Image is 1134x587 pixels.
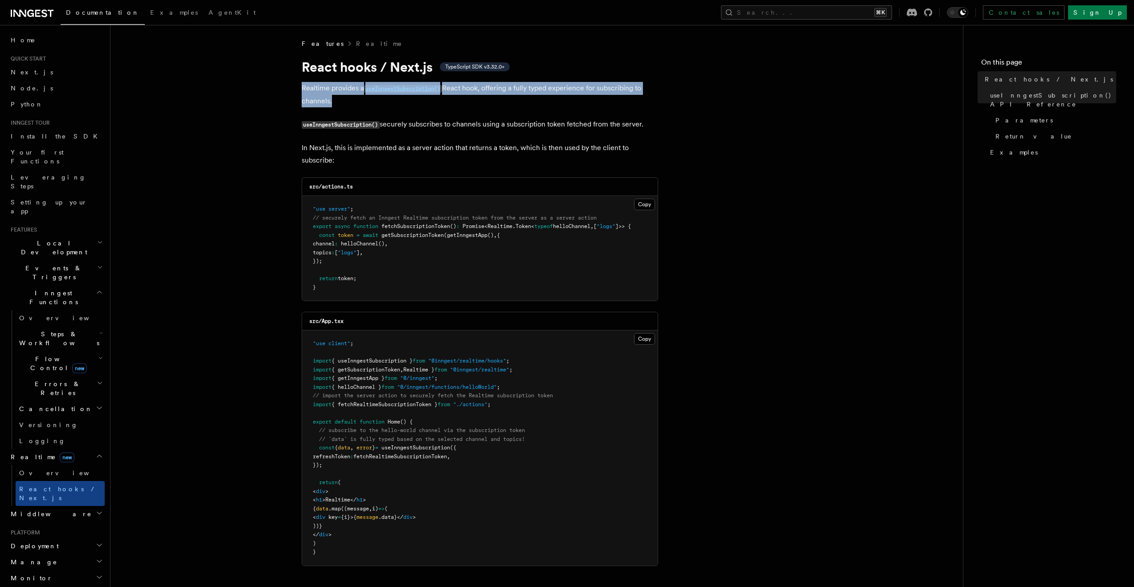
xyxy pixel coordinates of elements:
span: Home [388,419,400,425]
span: div [319,531,328,538]
span: } [372,444,375,451]
span: Parameters [995,116,1053,125]
span: h1 [356,497,363,503]
a: Install the SDK [7,128,105,144]
a: Overview [16,310,105,326]
span: , [447,453,450,460]
span: Setting up your app [11,199,87,215]
span: ( [385,505,388,512]
a: Examples [145,3,203,24]
span: Return value [995,132,1072,141]
span: React hooks / Next.js [19,485,98,501]
a: Logging [16,433,105,449]
span: typeof [534,223,553,229]
code: src/App.tsx [309,318,344,324]
span: Features [7,226,37,233]
span: > [328,531,332,538]
span: Home [11,36,36,45]
span: Realtime [487,223,512,229]
span: ; [506,358,509,364]
span: , [360,249,363,256]
span: }); [313,258,322,264]
a: Examples [987,144,1116,160]
span: , [369,505,372,512]
span: ] [356,249,360,256]
kbd: ⌘K [874,8,887,17]
span: import [313,367,332,373]
span: function [360,419,385,425]
span: ( [444,232,447,238]
span: error [356,444,372,451]
span: : [350,453,353,460]
button: Events & Triggers [7,260,105,285]
span: ( [338,479,341,485]
span: Realtime [7,452,74,461]
span: { helloChannel } [332,384,381,390]
span: async [335,223,350,229]
span: Logging [19,437,66,444]
span: from [385,375,397,381]
button: Realtimenew [7,449,105,465]
span: < [313,497,316,503]
span: const [319,444,335,451]
span: } [313,549,316,555]
span: > [413,514,416,520]
span: { getInngestApp } [332,375,385,381]
span: >Realtime</ [322,497,356,503]
button: Manage [7,554,105,570]
span: // subscribe to the hello-world channel via the subscription token [319,427,525,433]
span: from [381,384,394,390]
span: export [313,223,332,229]
span: . [512,223,516,229]
button: Deployment [7,538,105,554]
a: AgentKit [203,3,261,24]
span: // `data` is fully typed based on the selected channel and topics! [319,436,525,442]
span: helloChannel [553,223,590,229]
a: Next.js [7,64,105,80]
span: Deployment [7,542,59,550]
a: React hooks / Next.js [16,481,105,506]
span: ]>> { [615,223,631,229]
code: useInngestSubscription() [302,121,380,129]
span: = [338,514,341,520]
span: data [316,505,328,512]
span: Your first Functions [11,149,64,165]
span: : [335,241,338,247]
span: </ [313,531,319,538]
span: const [319,232,335,238]
span: () [487,232,494,238]
div: Realtimenew [7,465,105,506]
span: from [438,401,450,408]
span: from [434,367,447,373]
h1: React hooks / Next.js [302,59,658,75]
a: Leveraging Steps [7,169,105,194]
button: Steps & Workflows [16,326,105,351]
span: "@inngest/realtime/hooks" [428,358,506,364]
span: new [60,452,74,462]
span: { useInngestSubscription } [332,358,413,364]
span: Overview [19,469,111,477]
span: useInngestSubscription() API Reference [990,91,1116,109]
a: Parameters [992,112,1116,128]
span: Local Development [7,239,97,257]
span: default [335,419,356,425]
a: Overview [16,465,105,481]
span: { getSubscriptionToken [332,367,400,373]
span: Flow Control [16,355,98,372]
span: // import the server action to securely fetch the Realtime subscription token [313,392,553,399]
span: Quick start [7,55,46,62]
span: Realtime } [403,367,434,373]
span: ; [350,206,353,212]
span: useInngestSubscription [381,444,450,451]
span: Examples [150,9,198,16]
span: < [531,223,534,229]
span: : [332,249,335,256]
span: token [338,232,353,238]
span: , [400,367,403,373]
span: from [413,358,425,364]
span: TypeScript SDK v3.32.0+ [445,63,504,70]
button: Monitor [7,570,105,586]
span: "logs" [597,223,615,229]
a: Documentation [61,3,145,25]
span: }); [313,462,322,468]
